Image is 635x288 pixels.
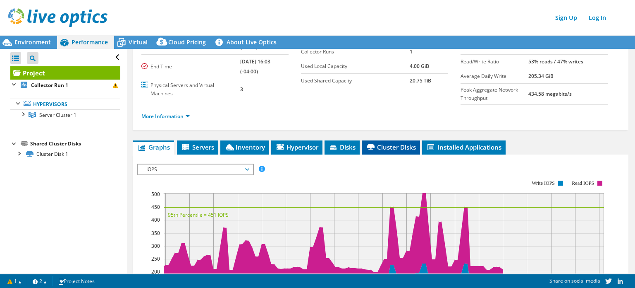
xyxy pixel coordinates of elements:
img: live_optics_svg.svg [8,8,107,27]
span: Environment [14,38,51,46]
label: Read/Write Ratio [461,58,528,66]
b: 1 [410,48,413,55]
a: Server Cluster 1 [10,109,120,120]
span: Graphs [137,143,170,151]
label: Used Shared Capacity [301,77,410,85]
a: About Live Optics [212,36,283,49]
span: Hypervisor [275,143,318,151]
text: 350 [151,230,160,237]
a: 1 [2,276,27,286]
span: Servers [181,143,214,151]
span: IOPS [142,165,248,174]
b: [DATE] 16:03 (-04:00) [240,58,270,75]
span: Disks [329,143,356,151]
label: End Time [141,63,240,71]
label: Used Local Capacity [301,62,410,70]
b: 434.58 megabits/s [528,90,572,97]
div: Shared Cluster Disks [30,139,120,149]
text: 200 [151,268,160,275]
span: Performance [72,38,108,46]
label: Physical Servers and Virtual Machines [141,81,240,98]
a: Collector Run 1 [10,80,120,90]
span: Server Cluster 1 [39,111,76,119]
span: Installed Applications [426,143,501,151]
text: Write IOPS [532,180,555,186]
a: Hypervisors [10,99,120,109]
span: Cloud Pricing [168,38,206,46]
a: Cluster Disk 1 [10,149,120,160]
b: 4.00 GiB [410,63,429,70]
label: Peak Aggregate Network Throughput [461,86,528,102]
label: Average Daily Write [461,72,528,80]
label: Collector Runs [301,48,410,56]
text: 450 [151,203,160,211]
span: Inventory [224,143,265,151]
a: Project Notes [52,276,100,286]
b: 20.75 TiB [410,77,431,84]
a: Sign Up [551,12,581,24]
text: 300 [151,242,160,249]
text: 500 [151,191,160,198]
b: 53% reads / 47% writes [528,58,583,65]
span: Share on social media [549,277,600,284]
text: 95th Percentile = 451 IOPS [168,211,229,218]
a: Log In [585,12,610,24]
a: More Information [141,113,190,120]
a: 2 [27,276,53,286]
text: 250 [151,255,160,262]
text: Read IOPS [572,180,594,186]
span: Cluster Disks [366,143,416,151]
text: 400 [151,216,160,223]
span: Virtual [129,38,148,46]
b: 3 [240,86,243,93]
b: 205.34 GiB [528,73,554,80]
b: Collector Run 1 [31,82,68,89]
a: Project [10,66,120,80]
